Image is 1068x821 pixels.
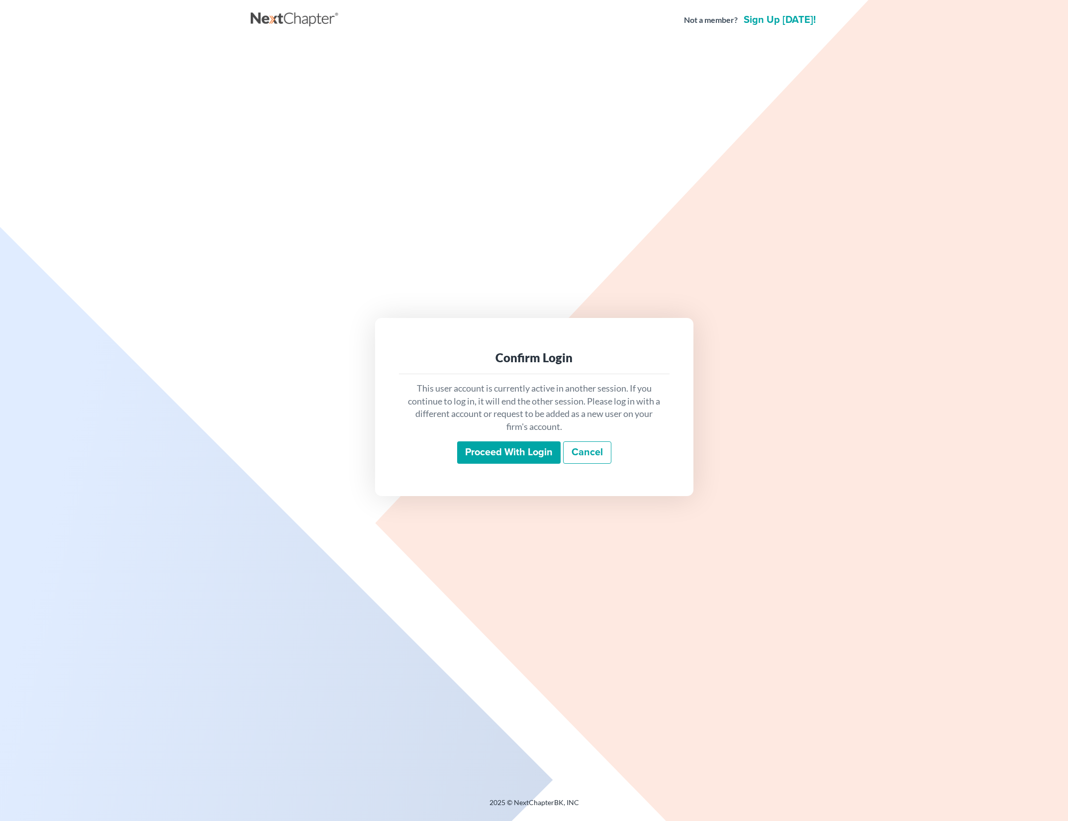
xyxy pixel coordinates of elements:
[684,14,738,26] strong: Not a member?
[407,382,662,433] p: This user account is currently active in another session. If you continue to log in, it will end ...
[407,350,662,366] div: Confirm Login
[563,441,611,464] a: Cancel
[457,441,561,464] input: Proceed with login
[251,798,818,816] div: 2025 © NextChapterBK, INC
[742,15,818,25] a: Sign up [DATE]!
